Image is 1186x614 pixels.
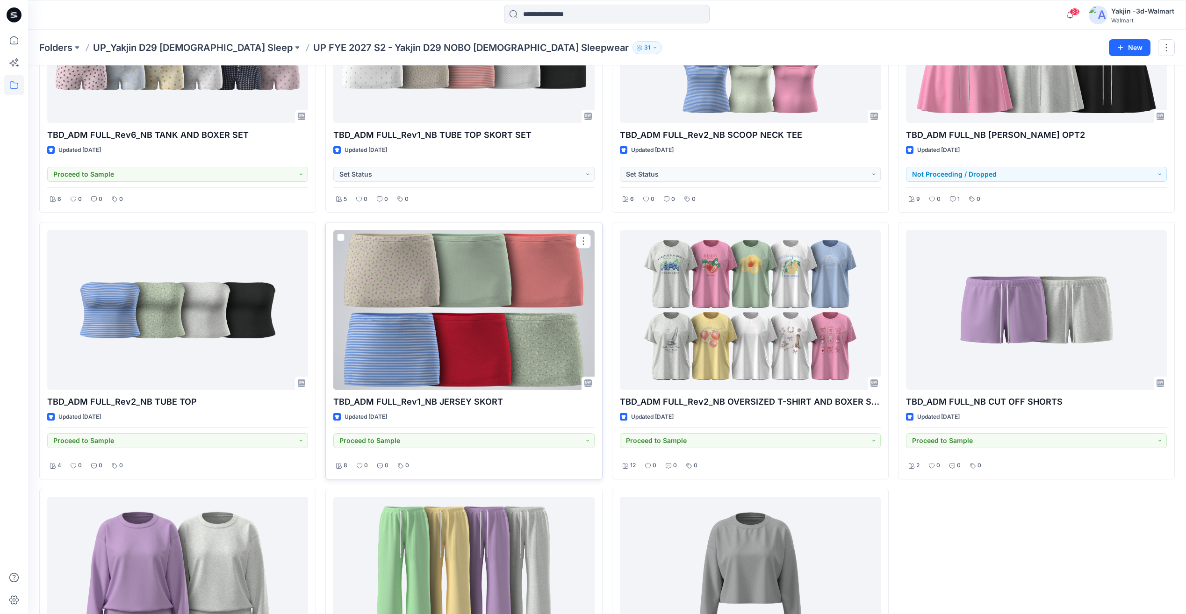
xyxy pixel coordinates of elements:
p: 5 [344,194,347,204]
p: 0 [957,461,961,471]
p: Updated [DATE] [58,412,101,422]
p: 0 [119,194,123,204]
p: 0 [78,461,82,471]
p: 0 [99,461,102,471]
button: 31 [633,41,662,54]
p: 9 [916,194,920,204]
p: Updated [DATE] [345,145,387,155]
p: 0 [364,461,368,471]
p: 6 [58,194,61,204]
a: TBD_ADM FULL_Rev1_NB JERSEY SKORT [333,230,594,389]
p: 0 [385,461,388,471]
span: 33 [1070,8,1080,15]
a: TBD_ADM FULL_Rev2_NB TUBE TOP [47,230,308,389]
p: TBD_ADM FULL_Rev2_NB TUBE TOP [47,395,308,408]
p: 0 [977,194,980,204]
p: TBD_ADM FULL_Rev2_NB SCOOP NECK TEE [620,129,881,142]
p: Updated [DATE] [631,145,674,155]
p: 0 [119,461,123,471]
p: 8 [344,461,347,471]
p: UP FYE 2027 S2 - Yakjin D29 NOBO [DEMOGRAPHIC_DATA] Sleepwear [313,41,629,54]
p: 0 [405,194,409,204]
p: Updated [DATE] [917,145,960,155]
p: TBD_ADM FULL_Rev1_NB TUBE TOP SKORT SET [333,129,594,142]
p: TBD_ADM FULL_Rev2_NB OVERSIZED T-SHIRT AND BOXER SET [620,395,881,408]
p: 0 [364,194,367,204]
p: 0 [78,194,82,204]
p: 6 [630,194,634,204]
p: 0 [936,461,940,471]
p: Updated [DATE] [917,412,960,422]
a: TBD_ADM FULL_Rev2_NB OVERSIZED T-SHIRT AND BOXER SET [620,230,881,389]
p: 31 [644,43,650,53]
p: 0 [653,461,656,471]
p: 0 [692,194,696,204]
p: 1 [957,194,960,204]
div: Walmart [1111,17,1174,24]
p: 0 [651,194,654,204]
p: 0 [978,461,981,471]
p: Updated [DATE] [631,412,674,422]
p: Updated [DATE] [58,145,101,155]
p: 0 [671,194,675,204]
p: 0 [405,461,409,471]
p: 0 [673,461,677,471]
p: 4 [58,461,61,471]
img: avatar [1089,6,1107,24]
a: Folders [39,41,72,54]
p: TBD_ADM FULL_Rev1_NB JERSEY SKORT [333,395,594,408]
p: 0 [937,194,941,204]
p: 0 [384,194,388,204]
p: 0 [694,461,697,471]
p: 0 [99,194,102,204]
p: TBD_ADM FULL_NB CUT OFF SHORTS [906,395,1167,408]
a: UP_Yakjin D29 [DEMOGRAPHIC_DATA] Sleep [93,41,293,54]
p: TBD_ADM FULL_NB [PERSON_NAME] OPT2 [906,129,1167,142]
p: 12 [630,461,636,471]
p: 2 [916,461,920,471]
p: Updated [DATE] [345,412,387,422]
button: New [1109,39,1150,56]
div: Yakjin -3d-Walmart [1111,6,1174,17]
p: TBD_ADM FULL_Rev6_NB TANK AND BOXER SET [47,129,308,142]
a: TBD_ADM FULL_NB CUT OFF SHORTS [906,230,1167,389]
